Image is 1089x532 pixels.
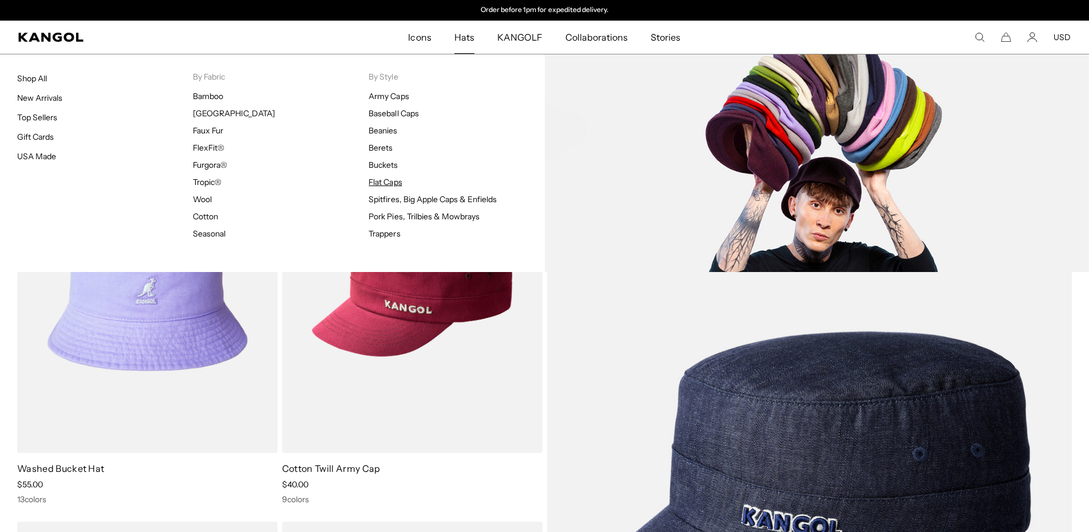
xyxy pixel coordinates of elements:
a: Kangol [18,33,271,42]
summary: Search here [975,32,985,42]
a: Spitfires, Big Apple Caps & Enfields [369,194,497,204]
a: Stories [639,21,692,54]
img: Washed Bucket Hat [17,126,278,453]
a: Faux Fur [193,125,223,136]
a: Top Sellers [17,112,57,123]
p: By Fabric [193,72,369,82]
span: $55.00 [17,479,43,490]
a: Cotton [193,211,218,222]
span: Hats [454,21,474,54]
a: Trappers [369,228,400,239]
div: 2 of 2 [427,6,663,15]
a: Seasonal [193,228,225,239]
a: Wool [193,194,212,204]
a: Pork Pies, Trilbies & Mowbrays [369,211,480,222]
span: Icons [408,21,431,54]
a: Tropic® [193,177,221,187]
div: 9 colors [282,494,542,505]
a: Furgora® [193,160,227,170]
a: Berets [369,143,393,153]
div: Announcement [427,6,663,15]
a: Beanies [369,125,397,136]
a: Buckets [369,160,398,170]
span: Stories [651,21,680,54]
a: USA Made [17,151,56,161]
a: Army Caps [369,91,409,101]
a: Collaborations [554,21,639,54]
span: KANGOLF [497,21,542,54]
span: Collaborations [565,21,628,54]
a: Shop All [17,73,47,84]
a: Gift Cards [17,132,54,142]
slideshow-component: Announcement bar [427,6,663,15]
a: Bamboo [193,91,223,101]
a: Cotton Twill Army Cap [282,463,381,474]
a: New Arrivals [17,93,62,103]
div: 13 colors [17,494,278,505]
a: KANGOLF [486,21,554,54]
span: $40.00 [282,479,308,490]
button: USD [1054,32,1071,42]
a: Hats [443,21,486,54]
a: Baseball Caps [369,108,418,119]
a: Washed Bucket Hat [17,463,104,474]
p: By Style [369,72,544,82]
p: Order before 1pm for expedited delivery. [481,6,608,15]
a: [GEOGRAPHIC_DATA] [193,108,275,119]
a: FlexFit® [193,143,224,153]
a: Icons [397,21,442,54]
a: Flat Caps [369,177,402,187]
a: Account [1027,32,1037,42]
img: Cotton Twill Army Cap [282,126,542,453]
button: Cart [1001,32,1011,42]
